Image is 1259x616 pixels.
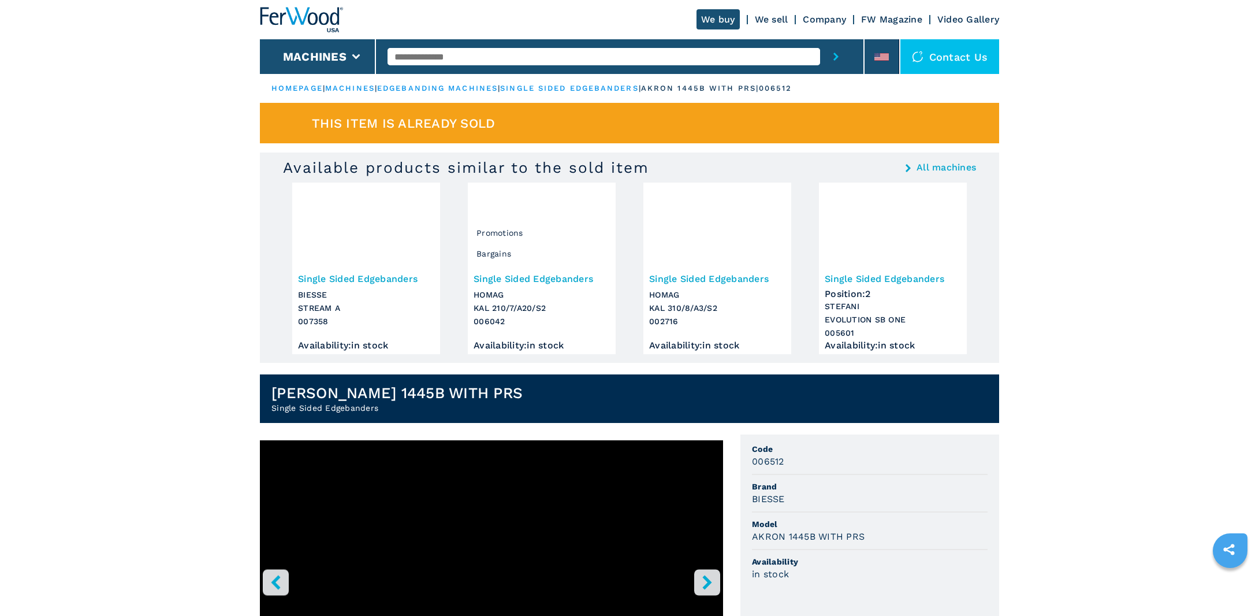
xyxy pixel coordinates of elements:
a: FW Magazine [861,14,922,25]
a: edgebanding machines [377,84,498,92]
span: | [323,84,325,92]
p: akron 1445b with prs | [641,83,759,94]
h3: STEFANI EVOLUTION SB ONE 005601 [825,300,961,340]
h3: BIESSE STREAM A 007358 [298,288,434,328]
h3: Single Sided Edgebanders [298,272,434,285]
a: Single Sided Edgebanders STEFANI EVOLUTION SB ONESingle Sided EdgebandersPosition:2STEFANIEVOLUTI... [819,183,967,354]
h3: Single Sided Edgebanders [474,272,610,285]
h1: [PERSON_NAME] 1445B WITH PRS [271,384,523,402]
img: Contact us [912,51,923,62]
div: Availability : in stock [649,343,785,348]
a: We buy [696,9,740,29]
h3: HOMAG KAL 210/7/A20/S2 006042 [474,288,610,328]
button: submit-button [820,39,852,74]
a: machines [325,84,375,92]
a: Single Sided Edgebanders BIESSE STREAM ASingle Sided EdgebandersBIESSESTREAM A007358Availability:... [292,183,440,354]
span: Availability [752,556,988,567]
div: Availability : in stock [298,343,434,348]
span: Brand [752,481,988,492]
h3: Available products similar to the sold item [283,158,649,177]
a: sharethis [1215,535,1243,564]
h2: Single Sided Edgebanders [271,402,523,414]
button: left-button [263,569,289,595]
h3: Single Sided Edgebanders [649,272,785,285]
h3: HOMAG KAL 310/8/A3/S2 002716 [649,288,785,328]
div: Position : 2 [825,285,961,297]
a: Company [803,14,846,25]
span: Model [752,518,988,530]
a: Video Gallery [937,14,999,25]
span: Code [752,443,988,455]
div: Availability : in stock [825,343,961,348]
h3: in stock [752,567,789,581]
a: Single Sided Edgebanders HOMAG KAL 210/7/A20/S2BargainsPromotionsSingle Sided EdgebandersHOMAGKAL... [468,183,616,354]
div: Availability : in stock [474,343,610,348]
button: right-button [694,569,720,595]
a: Single Sided Edgebanders HOMAG KAL 310/8/A3/S2Single Sided EdgebandersHOMAGKAL 310/8/A3/S2002716A... [643,183,791,354]
span: | [639,84,641,92]
span: Bargains [474,245,514,262]
button: Machines [283,50,347,64]
p: 006512 [759,83,792,94]
a: We sell [755,14,788,25]
h3: 006512 [752,455,784,468]
h3: BIESSE [752,492,785,506]
a: single sided edgebanders [500,84,638,92]
span: | [498,84,500,92]
span: | [375,84,377,92]
h3: Single Sided Edgebanders [825,272,961,285]
a: All machines [917,163,976,172]
h3: AKRON 1445B WITH PRS [752,530,865,543]
a: HOMEPAGE [271,84,323,92]
span: This item is already sold [312,117,495,130]
div: Contact us [900,39,1000,74]
span: Promotions [474,224,526,242]
img: Ferwood [260,7,343,32]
